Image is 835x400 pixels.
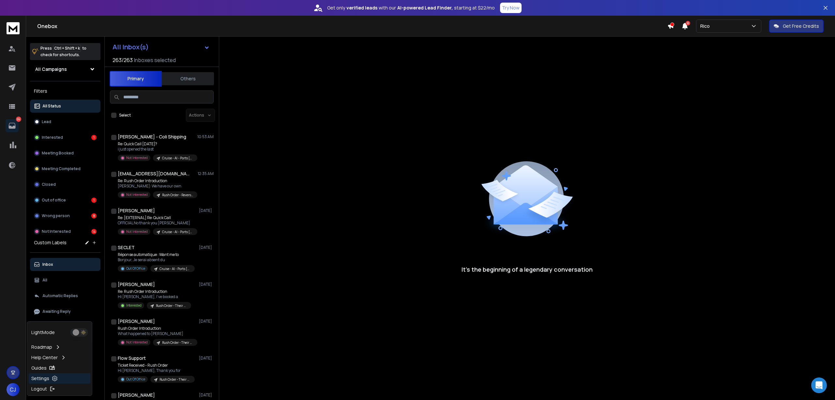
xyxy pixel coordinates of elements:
[197,134,214,139] p: 10:53 AM
[162,193,193,198] p: Rush Order - Reverse Logistics [DATE]
[91,198,97,203] div: 1
[30,209,100,222] button: Wrong person8
[397,5,453,11] strong: AI-powered Lead Finder,
[31,386,47,392] p: Logout
[31,365,47,371] p: Guides
[42,278,47,283] p: All
[30,321,100,334] button: Unread only
[811,377,827,393] div: Open Intercom Messenger
[769,20,824,33] button: Get Free Credits
[118,215,196,220] p: Re: [EXTERNAL] Re: Quick Call
[346,5,377,11] strong: verified leads
[30,87,100,96] h3: Filters
[118,363,195,368] p: Ticket Received - Rush Order
[37,22,667,30] h1: Onebox
[42,119,51,124] p: Lead
[29,373,91,384] a: Settings
[199,392,214,398] p: [DATE]
[30,305,100,318] button: Awaiting Reply
[126,340,148,345] p: Not Interested
[53,44,81,52] span: Ctrl + Shift + k
[118,244,135,251] h1: SECLET
[502,5,520,11] p: Try Now
[159,377,191,382] p: Rush Order - Their Domain Rerun [DATE]
[40,45,86,58] p: Press to check for shortcuts.
[30,258,100,271] button: Inbox
[91,135,97,140] div: 1
[118,220,196,226] p: OFFICIAL No thank you [PERSON_NAME]
[783,23,819,29] p: Get Free Credits
[30,225,100,238] button: Not Interested14
[118,184,196,189] p: [PERSON_NAME]: We have our own
[118,147,196,152] p: i just opened the last
[42,229,71,234] p: Not Interested
[30,115,100,128] button: Lead
[30,147,100,160] button: Meeting Booked
[30,63,100,76] button: All Campaigns
[42,151,74,156] p: Meeting Booked
[199,245,214,250] p: [DATE]
[126,192,148,197] p: Not Interested
[118,368,195,373] p: Hi [PERSON_NAME], Thank you for
[30,274,100,287] button: All
[42,135,63,140] p: Interested
[327,5,495,11] p: Get only with our starting at $22/mo
[686,21,690,25] span: 8
[42,262,53,267] p: Inbox
[107,40,215,54] button: All Inbox(s)
[126,377,145,382] p: Out Of Office
[30,289,100,302] button: Automatic Replies
[118,318,155,325] h1: [PERSON_NAME]
[42,309,71,314] p: Awaiting Reply
[162,72,214,86] button: Others
[7,22,20,34] img: logo
[30,194,100,207] button: Out of office1
[42,213,70,218] p: Wrong person
[118,355,146,361] h1: Flow Support
[6,119,19,132] a: 24
[126,155,148,160] p: Not Interested
[42,293,78,298] p: Automatic Replies
[118,392,155,398] h1: [PERSON_NAME]
[118,289,191,294] p: Re: Rush Order Introduction
[118,141,196,147] p: Re: Quick Call [DATE]?
[42,182,56,187] p: Closed
[700,23,712,29] p: Rico
[42,104,61,109] p: All Status
[162,230,193,234] p: Cruise - AI - Ports [DATE]
[156,303,187,308] p: Rush Order - Their Domain Rerun [DATE]
[199,319,214,324] p: [DATE]
[30,178,100,191] button: Closed
[29,342,91,352] a: Roadmap
[199,356,214,361] p: [DATE]
[31,354,58,361] p: Help Center
[462,265,593,274] p: It’s the beginning of a legendary conversation
[198,171,214,176] p: 12:35 AM
[91,213,97,218] div: 8
[42,198,66,203] p: Out of office
[118,207,155,214] h1: [PERSON_NAME]
[118,281,155,288] h1: [PERSON_NAME]
[118,326,196,331] p: Rush Order Introduction
[31,375,49,382] p: Settings
[118,331,196,336] p: What happened to [PERSON_NAME]
[29,352,91,363] a: Help Center
[199,208,214,213] p: [DATE]
[118,252,195,257] p: Réponse automatique : Want me to
[199,282,214,287] p: [DATE]
[110,71,162,87] button: Primary
[16,117,21,122] p: 24
[134,56,176,64] h3: Inboxes selected
[118,257,195,263] p: Bonjour, Je serai absent du
[162,340,193,345] p: Rush Order - Their Domain Rerun [DATE]
[113,56,133,64] span: 263 / 263
[7,383,20,396] button: CJ
[29,363,91,373] a: Guides
[159,266,191,271] p: Cruise - AI - Ports [DATE]
[35,66,67,72] h1: All Campaigns
[118,294,191,299] p: Hi [PERSON_NAME], I've booked a
[30,162,100,175] button: Meeting Completed
[500,3,522,13] button: Try Now
[34,239,67,246] h3: Custom Labels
